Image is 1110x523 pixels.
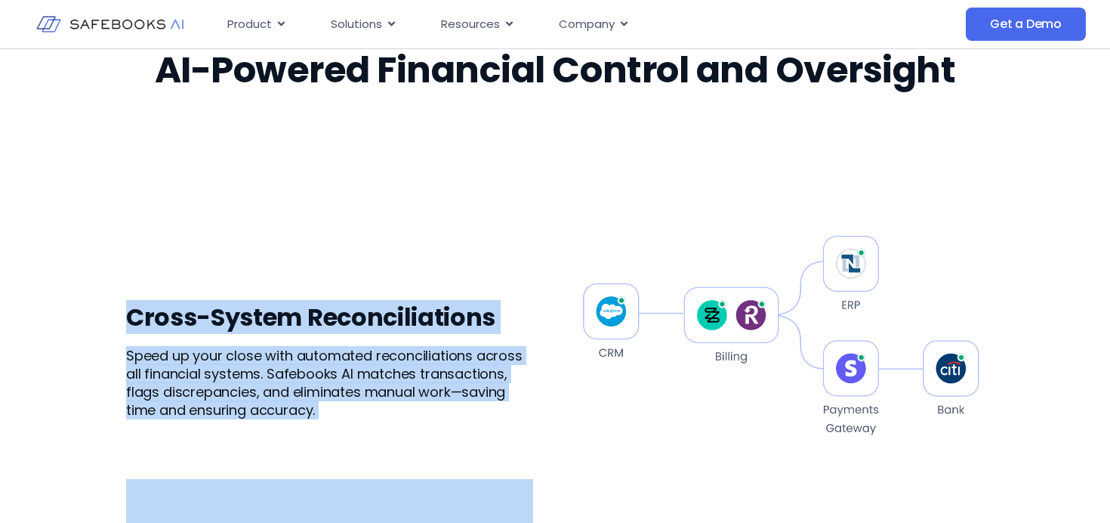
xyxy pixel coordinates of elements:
a: Get a Demo [966,8,1086,41]
h3: Cross-System Reconciliations [126,302,533,333]
span: Resources [441,16,500,33]
nav: Menu [215,10,845,39]
span: Product [227,16,272,33]
h2: AI-Powered Financial Control and Oversight [155,49,956,91]
div: Menu Toggle [215,10,845,39]
span: Get a Demo [990,17,1062,32]
p: Speed up your close with automated reconciliations across all financial systems. Safebooks AI mat... [126,347,533,419]
span: Solutions [331,16,382,33]
span: Company [559,16,615,33]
